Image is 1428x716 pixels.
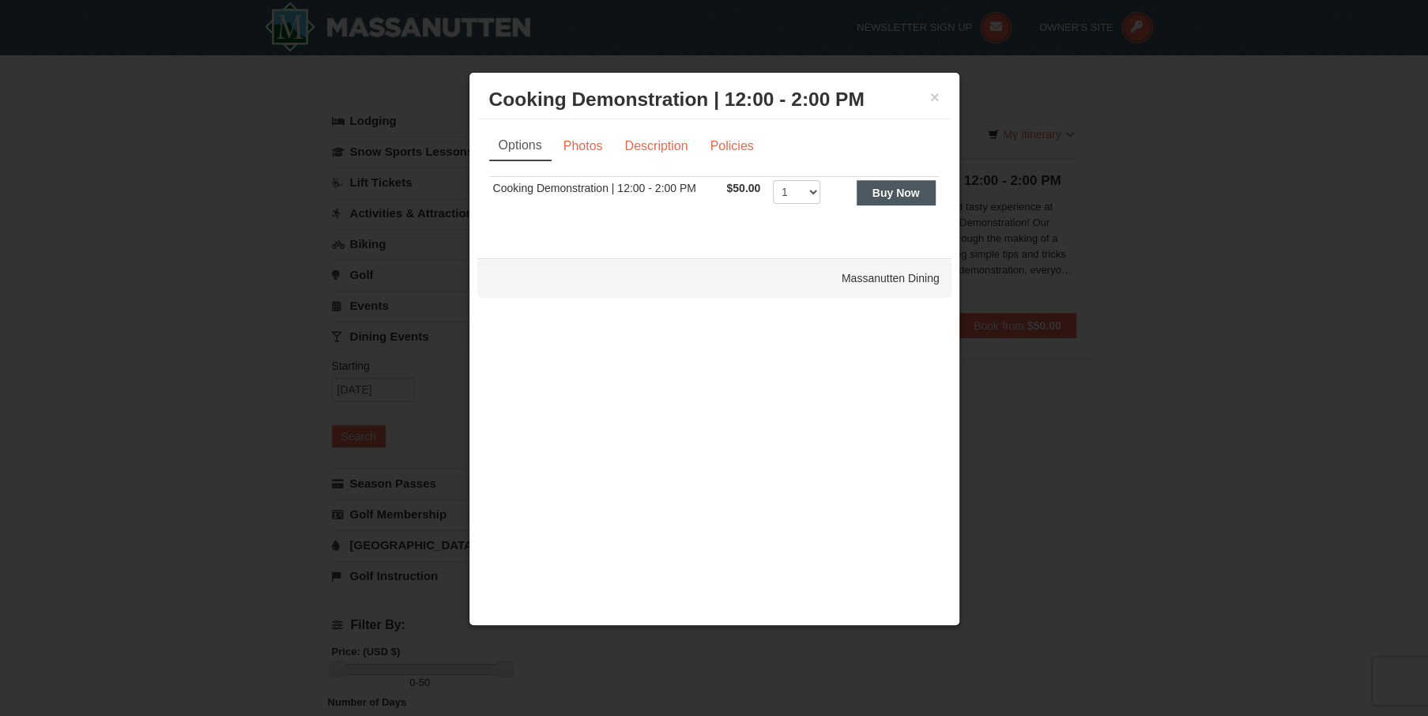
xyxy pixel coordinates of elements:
a: Description [614,131,698,161]
td: Cooking Demonstration | 12:00 - 2:00 PM [489,176,723,215]
h3: Cooking Demonstration | 12:00 - 2:00 PM [489,88,940,111]
a: Photos [553,131,613,161]
span: $50.00 [726,182,760,194]
div: Massanutten Dining [477,258,951,298]
a: Options [489,131,552,161]
button: Buy Now [857,180,936,205]
a: Policies [699,131,763,161]
strong: Buy Now [872,187,920,199]
button: × [930,89,940,105]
